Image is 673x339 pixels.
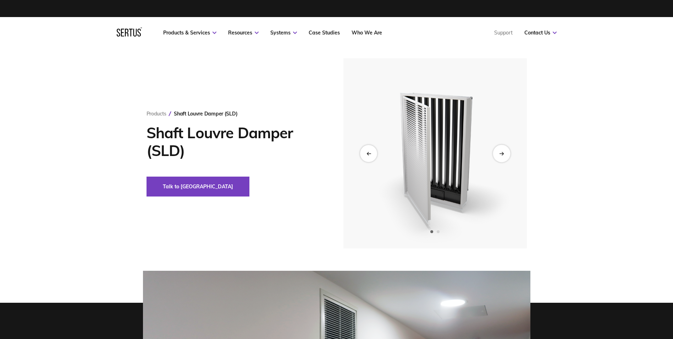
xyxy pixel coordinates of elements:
[147,177,249,197] button: Talk to [GEOGRAPHIC_DATA]
[545,257,673,339] iframe: Chat Widget
[147,111,166,117] a: Products
[360,145,377,162] div: Previous slide
[163,29,216,36] a: Products & Services
[270,29,297,36] a: Systems
[493,145,510,162] div: Next slide
[437,230,440,233] span: Go to slide 2
[494,29,513,36] a: Support
[309,29,340,36] a: Case Studies
[352,29,382,36] a: Who We Are
[147,124,322,160] h1: Shaft Louvre Damper (SLD)
[228,29,259,36] a: Resources
[524,29,557,36] a: Contact Us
